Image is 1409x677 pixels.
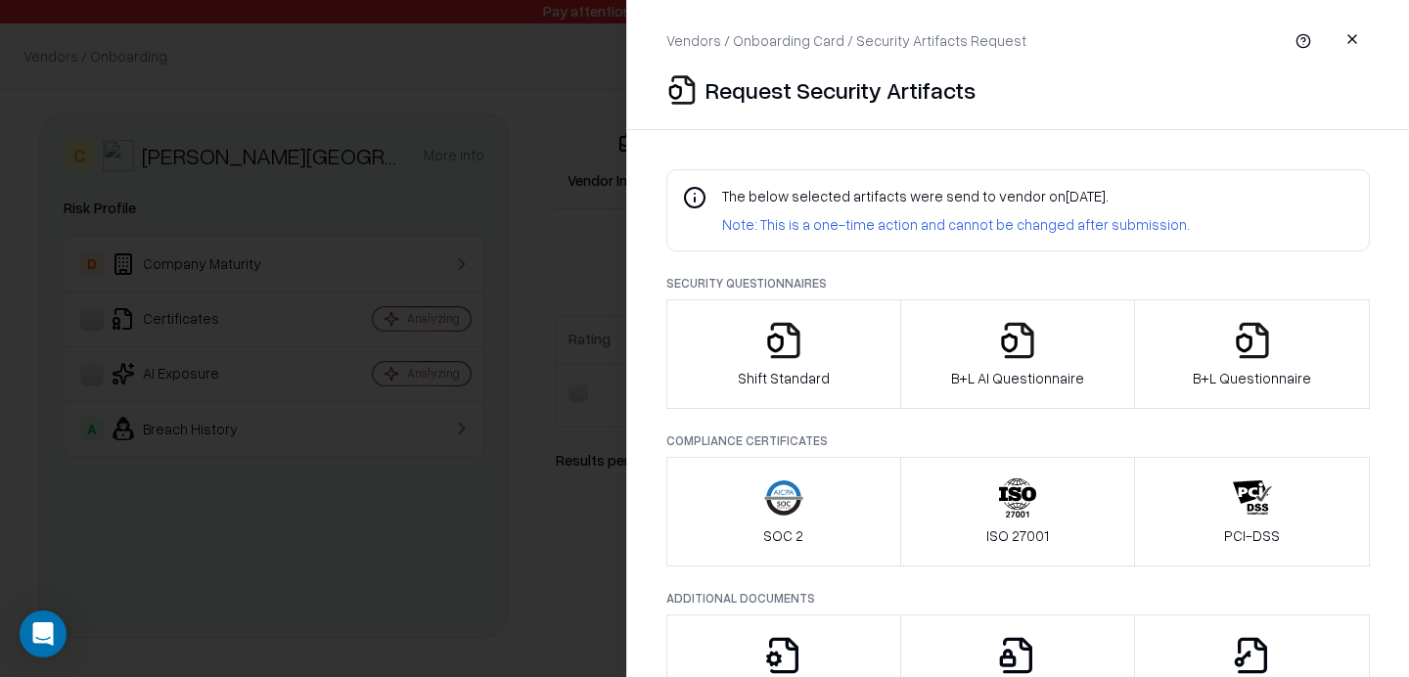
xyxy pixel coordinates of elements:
[666,432,1370,449] p: Compliance Certificates
[666,30,1026,51] p: Vendors / Onboarding Card / Security Artifacts Request
[763,525,803,546] p: SOC 2
[666,590,1370,607] p: Additional Documents
[951,368,1084,388] p: B+L AI Questionnaire
[1193,368,1311,388] p: B+L Questionnaire
[722,214,1190,235] p: Note: This is a one-time action and cannot be changed after submission.
[1224,525,1280,546] p: PCI-DSS
[705,74,976,106] p: Request Security Artifacts
[986,525,1049,546] p: ISO 27001
[900,299,1136,409] button: B+L AI Questionnaire
[666,299,901,409] button: Shift Standard
[900,457,1136,566] button: ISO 27001
[666,457,901,566] button: SOC 2
[738,368,830,388] p: Shift Standard
[1134,299,1370,409] button: B+L Questionnaire
[666,275,1370,292] p: Security Questionnaires
[1134,457,1370,566] button: PCI-DSS
[722,186,1190,206] p: The below selected artifacts were send to vendor on [DATE] .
